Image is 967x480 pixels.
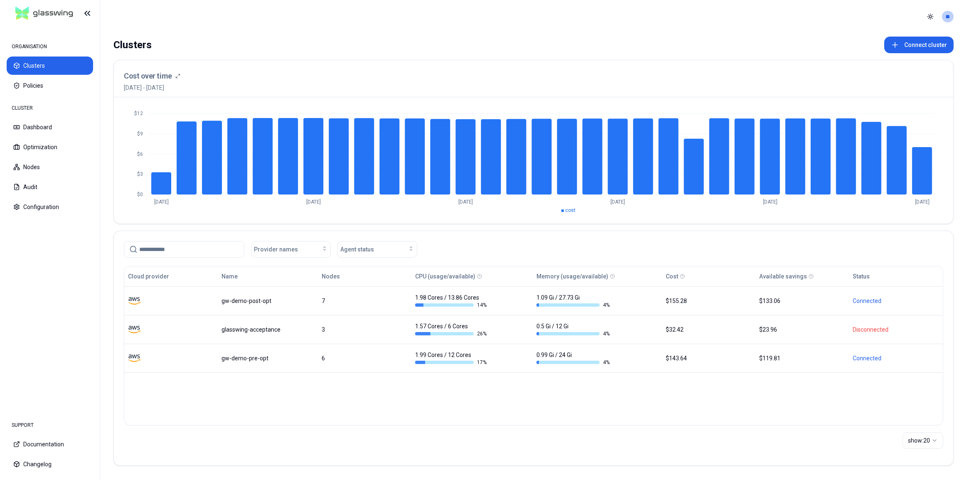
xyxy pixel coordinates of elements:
[7,417,93,433] div: SUPPORT
[415,293,488,308] div: 1.98 Cores / 13.86 Cores
[7,118,93,136] button: Dashboard
[137,151,143,157] tspan: $6
[7,455,93,473] button: Changelog
[7,38,93,55] div: ORGANISATION
[137,192,143,197] tspan: $0
[759,268,807,285] button: Available savings
[137,171,143,177] tspan: $3
[666,354,752,362] div: $143.64
[666,297,752,305] div: $155.28
[221,354,314,362] div: gw-demo-pre-opt
[853,272,870,281] div: Status
[7,435,93,453] button: Documentation
[7,100,93,116] div: CLUSTER
[137,131,143,137] tspan: $9
[536,322,610,337] div: 0.5 Gi / 12 Gi
[7,178,93,196] button: Audit
[7,198,93,216] button: Configuration
[458,199,473,205] tspan: [DATE]
[7,158,93,176] button: Nodes
[221,325,314,334] div: glasswing-acceptance
[254,245,298,254] span: Provider names
[251,241,331,258] button: Provider names
[221,297,314,305] div: gw-demo-post-opt
[853,354,939,362] div: Connected
[759,354,845,362] div: $119.81
[759,297,845,305] div: $133.06
[853,325,939,334] div: Disconnected
[128,323,140,336] img: aws
[763,199,778,205] tspan: [DATE]
[124,84,180,92] span: [DATE] - [DATE]
[154,199,169,205] tspan: [DATE]
[415,351,488,366] div: 1.99 Cores / 12 Cores
[337,241,417,258] button: Agent status
[536,293,610,308] div: 1.09 Gi / 27.73 Gi
[7,57,93,75] button: Clusters
[128,295,140,307] img: aws
[853,297,939,305] div: Connected
[322,297,408,305] div: 7
[566,207,576,213] span: cost
[128,268,169,285] button: Cloud provider
[415,359,488,366] div: 17 %
[124,70,172,82] h3: Cost over time
[415,268,475,285] button: CPU (usage/available)
[221,268,238,285] button: Name
[306,199,321,205] tspan: [DATE]
[536,302,610,308] div: 4 %
[415,330,488,337] div: 26 %
[536,359,610,366] div: 4 %
[113,37,152,53] div: Clusters
[536,330,610,337] div: 4 %
[666,268,678,285] button: Cost
[322,354,408,362] div: 6
[322,325,408,334] div: 3
[415,322,488,337] div: 1.57 Cores / 6 Cores
[340,245,374,254] span: Agent status
[322,268,340,285] button: Nodes
[666,325,752,334] div: $32.42
[536,351,610,366] div: 0.99 Gi / 24 Gi
[12,4,76,23] img: GlassWing
[915,199,930,205] tspan: [DATE]
[759,325,845,334] div: $23.96
[7,138,93,156] button: Optimization
[134,111,143,116] tspan: $12
[884,37,954,53] button: Connect cluster
[611,199,625,205] tspan: [DATE]
[415,302,488,308] div: 14 %
[7,76,93,95] button: Policies
[536,268,608,285] button: Memory (usage/available)
[128,352,140,364] img: aws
